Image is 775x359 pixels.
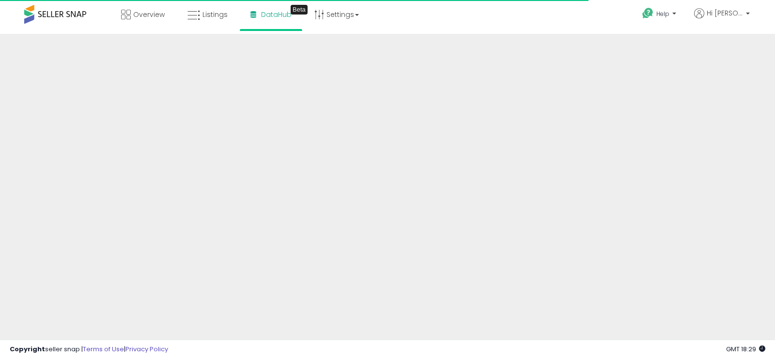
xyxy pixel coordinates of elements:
span: Hi [PERSON_NAME] [707,8,743,18]
a: Privacy Policy [125,344,168,354]
span: DataHub [261,10,292,19]
strong: Copyright [10,344,45,354]
span: Help [656,10,669,18]
div: seller snap | | [10,345,168,354]
span: Overview [133,10,165,19]
i: Get Help [642,7,654,19]
div: Tooltip anchor [291,5,308,15]
span: Listings [202,10,228,19]
a: Hi [PERSON_NAME] [694,8,750,30]
span: 2025-10-7 18:29 GMT [726,344,765,354]
a: Terms of Use [83,344,124,354]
